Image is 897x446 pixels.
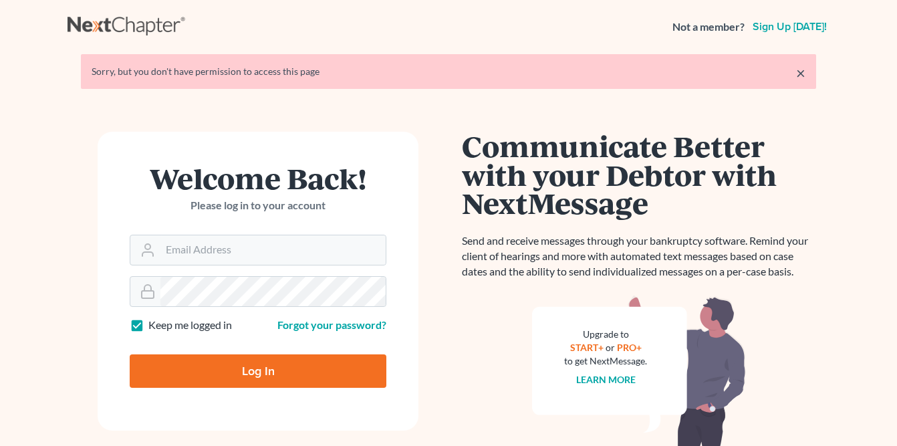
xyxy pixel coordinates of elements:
[462,132,816,217] h1: Communicate Better with your Debtor with NextMessage
[277,318,386,331] a: Forgot your password?
[570,342,604,353] a: START+
[148,318,232,333] label: Keep me logged in
[672,19,745,35] strong: Not a member?
[606,342,615,353] span: or
[160,235,386,265] input: Email Address
[462,233,816,280] p: Send and receive messages through your bankruptcy software. Remind your client of hearings and mo...
[617,342,642,353] a: PRO+
[576,374,636,385] a: Learn more
[130,198,386,213] p: Please log in to your account
[130,354,386,388] input: Log In
[130,164,386,193] h1: Welcome Back!
[796,65,805,81] a: ×
[92,65,805,78] div: Sorry, but you don't have permission to access this page
[564,354,647,368] div: to get NextMessage.
[750,21,829,32] a: Sign up [DATE]!
[564,328,647,341] div: Upgrade to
